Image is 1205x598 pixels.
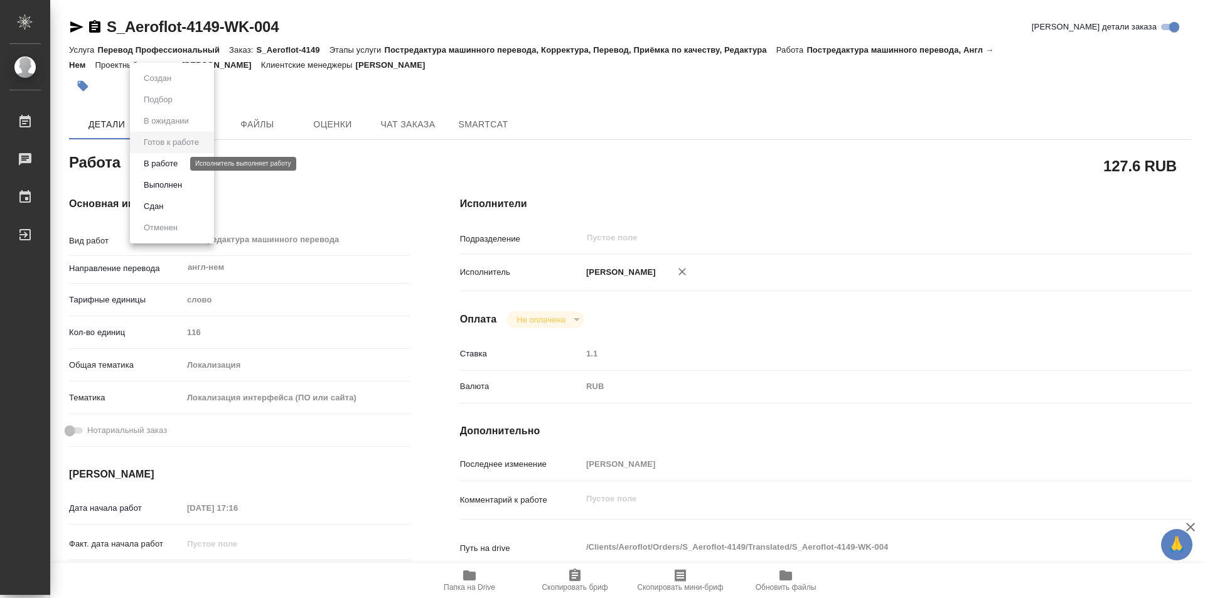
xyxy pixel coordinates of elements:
[140,157,181,171] button: В работе
[140,114,193,128] button: В ожидании
[140,72,175,85] button: Создан
[140,221,181,235] button: Отменен
[140,93,176,107] button: Подбор
[140,136,203,149] button: Готов к работе
[140,178,186,192] button: Выполнен
[140,200,167,213] button: Сдан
